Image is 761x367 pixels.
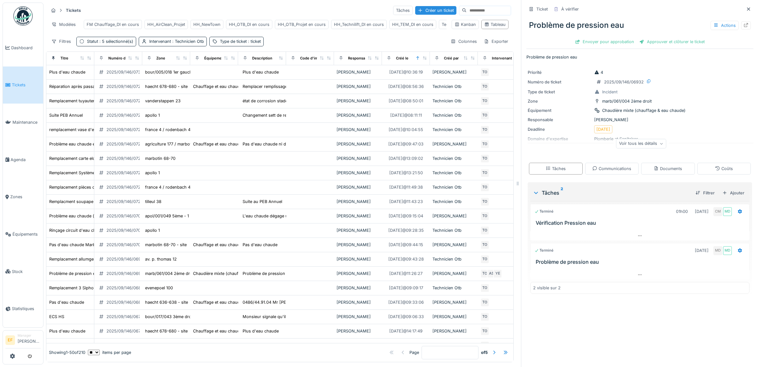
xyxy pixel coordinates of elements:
[715,166,733,172] div: Coûts
[106,155,146,161] div: 2025/09/146/07236
[106,170,145,176] div: 2025/09/146/07237
[561,189,563,197] sup: 2
[388,83,424,90] div: [DATE] @ 08:56:36
[337,83,379,90] div: [PERSON_NAME]
[106,98,146,104] div: 2025/09/146/07288
[337,213,379,219] div: [PERSON_NAME]
[145,127,200,133] div: france 4 / rodenbach 43-45
[106,141,145,147] div: 2025/09/146/07257
[337,256,379,262] div: [PERSON_NAME]
[713,246,722,255] div: MD
[337,141,379,147] div: [PERSON_NAME]
[3,215,43,253] a: Équipements
[11,157,41,163] span: Agenda
[49,170,128,176] div: Remplacement Système régulation boiler
[337,342,379,348] div: [PERSON_NAME]
[720,189,747,197] div: Ajouter
[49,184,134,190] div: Remplacement pièces chaudière Viessmann
[526,54,753,60] p: Problème de pression eau
[572,37,637,46] div: Envoyer pour approbation
[18,333,41,338] div: Manager
[87,21,139,27] div: FM Chauffage_DI en cours
[145,170,160,176] div: apollo 1
[388,256,424,262] div: [DATE] @ 09:43:28
[278,21,326,27] div: HH_OTB_Projet en cours
[480,125,489,134] div: TO
[193,141,271,147] div: Chauffage et eau chaude - Marbotin 60
[533,189,690,197] div: Tâches
[337,112,379,118] div: [PERSON_NAME]
[49,299,84,305] div: Pas d'eau chaude
[723,246,732,255] div: MD
[480,298,489,307] div: TO
[389,170,423,176] div: [DATE] @ 13:21:50
[3,290,43,328] a: Statistiques
[389,199,423,205] div: [DATE] @ 11:43:23
[432,69,475,75] div: [PERSON_NAME]
[147,21,185,27] div: HH_AirClean_Projet
[337,155,379,161] div: [PERSON_NAME]
[49,314,64,320] div: ECS HS
[193,21,221,27] div: HH_NewTown
[3,29,43,66] a: Dashboard
[106,242,145,248] div: 2025/09/146/07031
[3,104,43,141] a: Maintenance
[243,213,346,219] div: L'eau chaude dégage une mauvaise odeur après la...
[12,269,41,275] span: Stock
[392,21,433,27] div: HH_TEM_DI en cours
[3,253,43,290] a: Stock
[592,166,631,172] div: Communications
[49,227,105,233] div: Rinçage circuit d'eau chaude
[442,21,481,27] div: Techem_DI en cours
[49,213,203,219] div: Problème eau chaude (vérification). L'eau chaude dégage une mauvaise odeur.
[156,56,165,61] div: Zone
[106,112,145,118] div: 2025/09/146/07287
[432,199,475,205] div: Technicien Otb
[145,285,173,291] div: evenepoel 100
[480,97,489,105] div: TO
[106,328,145,334] div: 2025/09/146/06787
[480,212,489,221] div: TO
[526,17,753,34] div: Problème de pression eau
[193,328,269,334] div: Chauffage et eau chaude - Haecht 678
[480,197,489,206] div: TO
[602,89,617,95] div: Incident
[594,69,603,75] div: 4
[389,213,423,219] div: [DATE] @ 09:15:04
[493,269,502,278] div: YE
[415,6,456,15] div: Créer un ticket
[432,242,475,248] div: [PERSON_NAME]
[337,242,379,248] div: [PERSON_NAME]
[243,112,346,118] div: Changement sett de remplissage , Remplacement 2...
[106,83,146,90] div: 2025/09/146/07289
[193,83,269,90] div: Chauffage et eau chaude - Haecht 678
[536,6,548,12] div: Ticket
[145,227,160,233] div: apollo 1
[481,349,488,355] strong: of 5
[106,127,146,133] div: 2025/09/146/07258
[337,270,379,277] div: [PERSON_NAME]
[106,270,146,277] div: 2025/09/146/06932
[243,141,340,147] div: Pas d'eau chaude ni de chauffage à agriculture ...
[409,349,419,355] div: Page
[49,127,167,133] div: remplacement vase d'expansion, purgeur, robinet de service
[145,328,188,334] div: haecht 678-680 - site
[448,37,480,46] div: Colonnes
[616,139,666,148] div: Voir tous les détails
[432,213,475,219] div: [PERSON_NAME]
[693,189,717,197] div: Filtrer
[106,285,146,291] div: 2025/09/146/06850
[389,69,423,75] div: [DATE] @ 10:36:19
[432,127,475,133] div: Technicien Otb
[243,199,282,205] div: Suite au PEB Annuel
[432,270,475,277] div: [PERSON_NAME]
[723,207,732,216] div: MD
[145,83,188,90] div: haecht 678-680 - site
[432,342,475,348] div: [PERSON_NAME]
[432,170,475,176] div: Technicien Otb
[480,341,489,350] div: TO
[388,141,423,147] div: [DATE] @ 09:47:03
[220,38,261,44] div: Type de ticket
[106,342,146,348] div: 2025/09/146/06759
[432,112,475,118] div: Technicien Otb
